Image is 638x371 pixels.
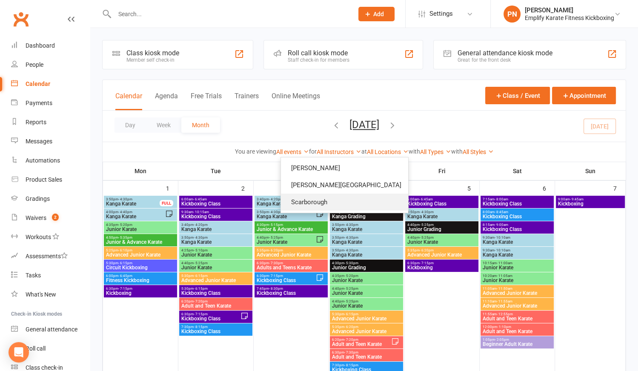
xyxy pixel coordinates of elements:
span: 11:10am [482,300,552,303]
span: Kanga Karate [482,240,552,245]
div: Roll call [26,345,46,352]
span: - 6:15pm [118,261,132,265]
span: 3:50pm [332,236,401,240]
span: Adult and Teen Karate [181,303,251,308]
span: Kickboxing Class [181,291,251,296]
a: Assessments [11,247,90,266]
span: 5:30pm [332,312,401,316]
a: All Instructors [317,148,361,155]
button: [DATE] [349,119,379,131]
a: Scarborough [281,194,408,211]
div: Gradings [26,195,50,202]
span: - 11:00am [497,261,512,265]
th: Mon [103,162,178,180]
a: Automations [11,151,90,170]
th: Tue [178,162,254,180]
a: Gradings [11,189,90,208]
span: 11:55am [482,312,552,316]
span: 9:30am [181,210,251,214]
span: Advanced Junior Karate [482,303,552,308]
span: Kickboxing Class [181,201,251,206]
span: - 12:55pm [497,312,513,316]
span: - 6:15pm [194,274,208,278]
span: Junior Karate [256,240,316,245]
span: Kickboxing Class [482,201,552,206]
span: Junior & Advance Karate [256,227,326,232]
span: Advanced Junior Karate [181,278,251,283]
th: Fri [404,162,480,180]
a: Product Sales [11,170,90,189]
span: Junior Karate [181,252,251,257]
span: Fitness Kickboxing [106,278,175,283]
span: - 8:15pm [344,363,358,367]
button: Agenda [155,92,178,110]
span: 8:00am [482,210,552,214]
div: [PERSON_NAME] [525,6,614,14]
span: 5:25pm [106,248,175,252]
span: - 6:20pm [269,248,283,252]
div: Roll call kiosk mode [288,49,349,57]
span: 10:20am [482,274,552,278]
a: Calendar [11,74,90,94]
span: 3:50pm [256,210,316,214]
span: - 4:30pm [269,210,283,214]
div: Workouts [26,234,51,240]
input: Search... [112,8,347,20]
span: Kanga Karate [181,227,251,232]
span: Kickboxing Class [482,214,552,219]
span: Kanga Karate [482,252,552,257]
span: Kickboxing Class [256,278,316,283]
span: Kickboxing [558,201,623,206]
span: Advanced Junior Karate [332,329,401,334]
div: 7 [613,181,625,195]
span: - 5:15pm [269,223,283,227]
span: Kickboxing Class [181,316,240,321]
span: - 6:10pm [118,248,132,252]
a: Roll call [11,339,90,358]
span: Junior Karate [332,303,401,308]
span: Kanga Karate [181,240,251,245]
span: - 4:40pm [118,210,132,214]
span: Kanga Karate [332,252,401,257]
span: 9:30am [482,248,552,252]
span: 4:40pm [407,236,477,240]
strong: You are viewing [235,148,276,155]
span: - 5:25pm [269,236,283,240]
span: - 7:30pm [269,261,283,265]
span: Kanga Karate [256,201,326,206]
div: Class kiosk mode [126,49,179,57]
a: Reports [11,113,90,132]
span: 4:40pm [256,236,316,240]
div: FULL [160,200,173,206]
span: Kickboxing Class [407,201,477,206]
a: [PERSON_NAME][GEOGRAPHIC_DATA] [281,177,408,194]
span: Junior Karate [106,227,175,232]
span: - 6:45am [419,197,433,201]
span: Adult and Teen Karate [482,316,552,321]
span: Advanced Junior Karate [256,252,326,257]
span: - 11:50am [497,287,512,291]
span: 4:25pm [181,248,251,252]
button: Free Trials [191,92,222,110]
span: 4:35pm [106,223,175,227]
a: Waivers 2 [11,208,90,228]
span: 7:30pm [332,363,401,367]
div: Open Intercom Messenger [9,342,29,362]
span: - 6:20pm [344,325,358,329]
span: - 6:45pm [118,274,132,278]
span: Advanced Junior Karate [407,252,477,257]
span: Advanced Junior Karate [332,316,401,321]
div: Waivers [26,214,46,221]
div: Automations [26,157,60,164]
span: 3:40pm [256,197,326,201]
span: Adult and Teen Karate [482,329,552,334]
div: Class check-in [26,364,63,371]
span: - 8:45am [495,210,508,214]
th: Wed [254,162,329,180]
span: - 6:15pm [344,312,358,316]
div: Messages [26,138,52,145]
span: Junior Karate [332,278,401,283]
a: Dashboard [11,36,90,55]
span: 4:30pm [256,223,326,227]
span: Kanga Karate [332,227,401,232]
